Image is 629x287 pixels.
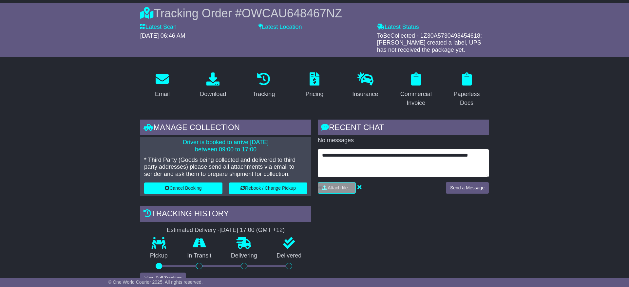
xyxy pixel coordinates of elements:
[108,279,203,285] span: © One World Courier 2025. All rights reserved.
[258,24,302,31] label: Latest Location
[196,70,230,101] a: Download
[178,252,221,259] p: In Transit
[253,90,275,99] div: Tracking
[229,182,307,194] button: Rebook / Change Pickup
[248,70,279,101] a: Tracking
[140,227,311,234] div: Estimated Delivery -
[144,182,222,194] button: Cancel Booking
[377,24,419,31] label: Latest Status
[242,7,342,20] span: OWCAU648467NZ
[352,90,378,99] div: Insurance
[449,90,485,107] div: Paperless Docs
[377,32,482,53] span: ToBeCollected - 1Z30A5730498454618: [PERSON_NAME] created a label, UPS has not received the packa...
[140,32,185,39] span: [DATE] 06:46 AM
[318,137,489,144] p: No messages
[140,6,489,20] div: Tracking Order #
[219,227,285,234] div: [DATE] 17:00 (GMT +12)
[305,90,323,99] div: Pricing
[140,252,178,259] p: Pickup
[140,273,186,284] button: View Full Tracking
[144,157,307,178] p: * Third Party (Goods being collected and delivered to third party addresses) please send all atta...
[446,182,489,194] button: Send a Message
[155,90,170,99] div: Email
[267,252,312,259] p: Delivered
[394,70,438,110] a: Commercial Invoice
[140,206,311,223] div: Tracking history
[140,24,177,31] label: Latest Scan
[348,70,382,101] a: Insurance
[144,139,307,153] p: Driver is booked to arrive [DATE] between 09:00 to 17:00
[398,90,434,107] div: Commercial Invoice
[318,120,489,137] div: RECENT CHAT
[221,252,267,259] p: Delivering
[445,70,489,110] a: Paperless Docs
[301,70,328,101] a: Pricing
[151,70,174,101] a: Email
[200,90,226,99] div: Download
[140,120,311,137] div: Manage collection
